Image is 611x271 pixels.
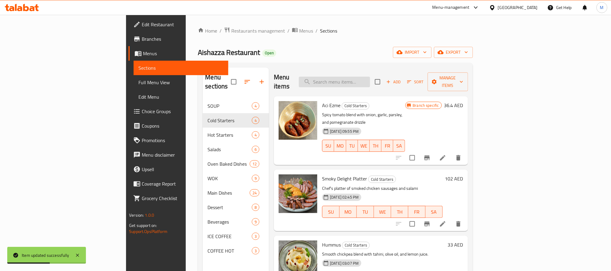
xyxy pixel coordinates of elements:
[252,233,259,240] div: items
[207,175,252,182] span: WOK
[250,161,259,167] span: 12
[134,90,228,104] a: Edit Menu
[334,140,346,152] button: MO
[299,27,313,34] span: Menus
[142,166,223,173] span: Upsell
[203,113,269,128] div: Cold Starters4
[203,96,269,260] nav: Menu sections
[203,142,269,157] div: Salads6
[322,240,341,249] span: Hummus
[134,75,228,90] a: Full Menu View
[252,103,259,109] span: 4
[240,75,255,89] span: Sort sections
[358,140,370,152] button: WE
[349,142,356,150] span: TU
[142,195,223,202] span: Grocery Checklist
[227,75,240,88] span: Select all sections
[403,77,428,87] span: Sort items
[203,215,269,229] div: Beverages9
[138,93,223,100] span: Edit Menu
[142,180,223,187] span: Coverage Report
[252,131,259,139] div: items
[145,211,154,219] span: 1.0.0
[384,77,403,87] button: Add
[600,4,604,11] span: M
[128,162,228,177] a: Upsell
[198,27,473,35] nav: breadcrumb
[129,222,157,229] span: Get support on:
[445,174,463,183] h6: 102 AED
[207,102,252,110] span: SOUP
[142,21,223,28] span: Edit Restaurant
[498,4,538,11] div: [GEOGRAPHIC_DATA]
[252,247,259,254] div: items
[428,72,468,91] button: Manage items
[372,142,379,150] span: TH
[250,190,259,196] span: 24
[451,217,466,231] button: delete
[252,204,259,211] div: items
[292,27,313,35] a: Menus
[406,151,419,164] span: Select to update
[22,252,69,259] div: Item updated successfully
[262,50,276,56] span: Open
[393,140,405,152] button: SA
[322,206,340,218] button: SU
[408,206,426,218] button: FR
[138,64,223,72] span: Sections
[252,175,259,182] div: items
[207,146,252,153] span: Salads
[252,205,259,210] span: 8
[142,35,223,43] span: Branches
[396,142,403,150] span: SA
[432,4,470,11] div: Menu-management
[207,160,250,167] span: Oven Baked Dishes
[128,177,228,191] a: Coverage Report
[207,247,252,254] span: COFFEE HOT
[279,101,317,140] img: Aci Ezme
[252,117,259,124] div: items
[370,140,381,152] button: TH
[328,129,361,134] span: [DATE] 09:55 PM
[407,78,424,85] span: Sort
[325,142,332,150] span: SU
[371,75,384,88] span: Select section
[342,102,369,109] span: Cold Starters
[207,204,252,211] span: Dessert
[420,217,434,231] button: Branch-specific-item
[411,208,423,216] span: FR
[391,206,408,218] button: TH
[128,119,228,133] a: Coupons
[342,242,370,249] div: Cold Starters
[328,194,361,200] span: [DATE] 02:45 PM
[252,234,259,239] span: 3
[320,27,337,34] span: Sections
[207,117,252,124] span: Cold Starters
[203,186,269,200] div: Main Dishes24
[420,151,434,165] button: Branch-specific-item
[439,49,468,56] span: export
[143,50,223,57] span: Menus
[252,176,259,181] span: 9
[207,189,250,196] span: Main Dishes
[252,218,259,225] div: items
[322,174,367,183] span: Smoky Delight Platter
[444,101,463,110] h6: 36.4 AED
[359,208,372,216] span: TU
[224,27,285,35] a: Restaurants management
[426,206,443,218] button: SA
[406,77,425,87] button: Sort
[203,128,269,142] div: Hot Starters4
[384,77,403,87] span: Add item
[252,118,259,123] span: 4
[322,111,405,126] p: Spicy tomato blend with onion, garlic, parsley, and pomegranate drizzle
[439,220,446,228] a: Edit menu item
[203,99,269,113] div: SOUP4
[368,176,396,183] div: Cold Starters
[374,206,391,218] button: WE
